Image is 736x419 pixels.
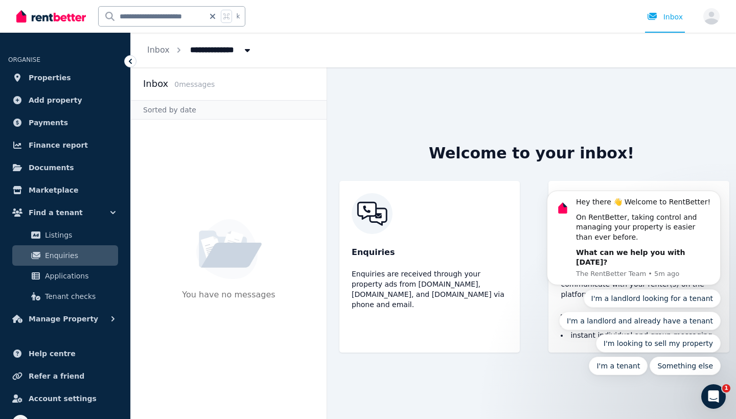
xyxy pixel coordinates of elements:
[45,270,114,282] span: Applications
[352,193,508,234] img: RentBetter Inbox
[29,370,84,382] span: Refer a friend
[8,135,122,155] a: Finance report
[352,246,508,259] p: Enquiries
[236,12,240,20] span: k
[29,72,71,84] span: Properties
[45,290,114,302] span: Tenant checks
[131,33,269,67] nav: Breadcrumb
[45,249,114,262] span: Enquiries
[143,77,168,91] h2: Inbox
[8,309,122,329] button: Manage Property
[722,384,730,392] span: 1
[29,161,74,174] span: Documents
[8,56,40,63] span: ORGANISE
[8,112,122,133] a: Payments
[8,366,122,386] a: Refer a friend
[352,269,508,310] p: Enquiries are received through your property ads from [DOMAIN_NAME], [DOMAIN_NAME], and [DOMAIN_N...
[701,384,726,409] iframe: Intercom live chat
[12,266,118,286] a: Applications
[8,157,122,178] a: Documents
[196,219,262,280] img: No Message Available
[45,229,114,241] span: Listings
[12,225,118,245] a: Listings
[29,347,76,360] span: Help centre
[147,45,170,55] a: Inbox
[29,139,88,151] span: Finance report
[29,313,98,325] span: Manage Property
[12,286,118,307] a: Tenant checks
[647,12,683,22] div: Inbox
[29,184,78,196] span: Marketplace
[131,100,327,120] div: Sorted by date
[8,202,122,223] button: Find a tenant
[182,289,275,319] p: You have no messages
[12,245,118,266] a: Enquiries
[532,101,736,391] iframe: Intercom notifications message
[8,180,122,200] a: Marketplace
[29,392,97,405] span: Account settings
[29,206,83,219] span: Find a tenant
[16,9,86,24] img: RentBetter
[8,90,122,110] a: Add property
[429,144,634,162] h2: Welcome to your inbox!
[8,67,122,88] a: Properties
[8,388,122,409] a: Account settings
[8,343,122,364] a: Help centre
[29,94,82,106] span: Add property
[174,80,215,88] span: 0 message s
[29,117,68,129] span: Payments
